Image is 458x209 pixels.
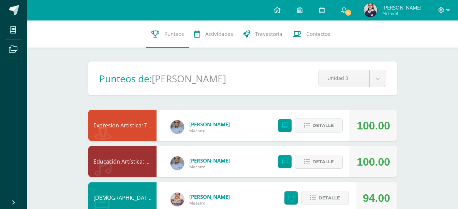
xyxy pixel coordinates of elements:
span: Maestro [189,128,230,134]
span: Actividades [205,30,233,38]
a: Contactos [287,20,335,48]
span: Unidad 3 [327,70,361,86]
span: Punteos [164,30,184,38]
a: Unidad 3 [319,70,386,87]
div: Educación Artística: Educación Musical [88,146,157,177]
img: c0a26e2fe6bfcdf9029544cd5cc8fd3b.png [171,156,184,170]
img: c0a26e2fe6bfcdf9029544cd5cc8fd3b.png [171,120,184,134]
span: Mi Perfil [382,10,422,16]
span: Maestro [189,164,230,170]
span: 4 [344,9,352,16]
a: Trayectoria [238,20,287,48]
span: [PERSON_NAME] [189,193,230,200]
h1: [PERSON_NAME] [152,72,226,85]
div: Expresión Artística: Teatro [88,110,157,141]
span: [PERSON_NAME] [189,157,230,164]
button: Detalle [301,191,349,205]
span: Contactos [306,30,330,38]
a: Punteos [146,20,189,48]
button: Detalle [295,155,343,169]
span: Detalle [312,155,334,168]
span: [PERSON_NAME] [189,121,230,128]
button: Detalle [295,119,343,133]
span: Detalle [319,192,340,204]
h1: Punteos de: [99,72,152,85]
img: 47a86799df5a7513b244ebbfb8bcd0cf.png [364,3,377,17]
span: Detalle [312,119,334,132]
span: [PERSON_NAME] [382,4,422,11]
div: 100.00 [357,110,390,141]
img: 7f600a662924718df360360cce82d692.png [171,193,184,206]
span: Maestro [189,200,230,206]
a: Actividades [189,20,238,48]
span: Trayectoria [255,30,282,38]
div: 100.00 [357,147,390,177]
